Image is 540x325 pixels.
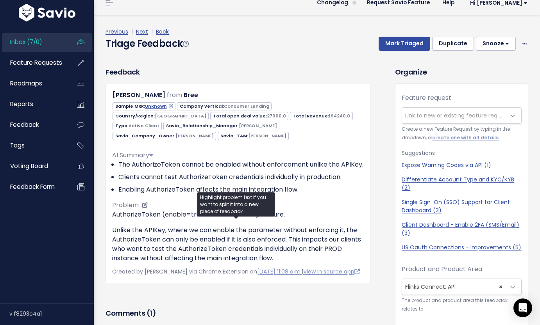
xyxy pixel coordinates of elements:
[112,151,153,160] span: AI Summary
[118,160,364,169] li: The AuthorizeToken cannot be enabled without enforcement unlike the APIKey.
[129,123,159,129] span: Active Client
[105,308,370,319] h3: Comments ( )
[10,79,42,87] span: Roadmaps
[2,116,65,134] a: Feedback
[402,176,522,192] a: Differentiate Account Type and KYC/KYB (2)
[402,221,522,237] a: Client Dashboard - Enable 2FA (SMS/Email) (3)
[402,198,522,215] a: Single Sign-On (SSO) Support for Client Dashboard (3)
[105,37,188,51] h4: Triage Feedback
[402,243,522,252] a: US Oauth Connections - Improvements (5)
[197,192,275,217] div: Highlight problem text if you want to split it into a new piece of feedback
[210,112,288,120] span: Total open deal value:
[155,113,206,119] span: [GEOGRAPHIC_DATA]
[267,113,286,119] span: 27000.0
[402,265,482,274] label: Product and Product Area
[150,28,154,36] span: |
[476,37,516,51] button: Snooze
[2,137,65,155] a: Tags
[156,28,169,36] a: Back
[113,102,175,110] span: Sample MRR:
[105,67,139,77] h3: Feedback
[248,133,286,139] span: [PERSON_NAME]
[9,304,94,324] div: v.f8293e4a1
[10,59,62,67] span: Feature Requests
[175,133,214,139] span: [PERSON_NAME]
[402,297,522,313] small: The product and product area this feedback relates to
[150,308,152,318] span: 1
[112,201,139,210] span: Problem
[113,91,165,99] a: [PERSON_NAME]
[184,91,198,99] a: Bree
[402,279,506,295] span: Flinks Connect: API
[2,95,65,113] a: Reports
[402,148,522,158] p: Suggestions
[113,112,209,120] span: Country/Region:
[10,162,48,170] span: Voting Board
[303,268,360,275] a: View in source app
[10,100,33,108] span: Reports
[329,113,350,119] span: 164240.0
[2,33,65,51] a: Inbox (7/0)
[105,28,128,36] a: Previous
[2,157,65,175] a: Voting Board
[2,54,65,72] a: Feature Requests
[136,28,148,36] a: Next
[113,132,216,140] span: Savio_Company_Owner:
[17,4,77,21] img: logo-white.9d6f32f41409.svg
[402,279,522,295] span: Flinks Connect: API
[395,67,528,77] h3: Organize
[379,37,430,51] button: Mark Triaged
[167,91,182,99] span: from
[218,132,289,140] span: Savio_TAM:
[405,112,513,119] span: Link to new or existing feature request...
[10,183,55,191] span: Feedback form
[145,103,173,109] a: Unknown
[257,268,302,275] a: [DATE] 11:08 a.m.
[432,37,474,51] button: Duplicate
[10,141,25,149] span: Tags
[112,268,360,275] span: Created by [PERSON_NAME] via Chrome Extension on |
[163,122,279,130] span: Savio_Relationship_Manager:
[177,102,272,110] span: Company vertical:
[112,226,364,263] p: Unlike the APIKey, where we can enable the parameter without enforcing it, the AuthorizeToken can...
[118,185,364,194] li: Enabling AuthorizeToken affects the main integration flow.
[113,122,162,130] span: Type:
[2,75,65,92] a: Roadmaps
[112,210,364,219] p: AuthorizeToken (enable=true & enforce=false) feature.
[499,279,502,295] span: ×
[432,135,499,141] a: create one with all details
[2,178,65,196] a: Feedback form
[402,161,522,169] a: Expose Warning Codes via API (1)
[224,103,269,109] span: Consumer Lending
[130,28,134,36] span: |
[402,125,522,142] small: Create a new Feature Request by typing in the dropdown, or .
[10,121,39,129] span: Feedback
[513,298,532,317] div: Open Intercom Messenger
[10,38,42,46] span: Inbox (7/0)
[402,93,451,103] label: Feature request
[290,112,352,120] span: Total Revenue:
[239,123,277,129] span: [PERSON_NAME]
[118,172,364,182] li: Clients cannot test AuthorizeToken credentials individually in production.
